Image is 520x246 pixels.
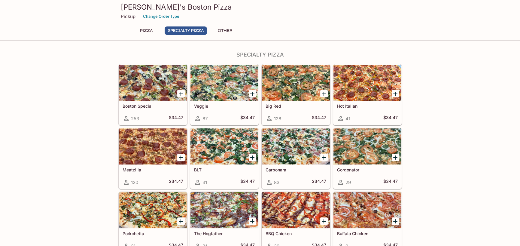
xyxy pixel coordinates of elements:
[165,26,207,35] button: Specialty Pizza
[194,231,255,236] h5: The Hogfather
[345,180,351,185] span: 29
[240,179,255,186] h5: $34.47
[337,167,398,172] h5: Gorgonator
[121,2,400,12] h3: [PERSON_NAME]'s Boston Pizza
[133,26,160,35] button: Pizza
[169,179,183,186] h5: $34.47
[119,64,187,125] a: Boston Special253$34.47
[333,64,402,125] a: Hot Italian41$34.47
[190,128,259,189] a: BLT31$34.47
[333,128,401,165] div: Gorgonator
[131,116,139,121] span: 253
[202,116,208,121] span: 87
[123,103,183,109] h5: Boston Special
[262,65,330,101] div: Big Red
[320,90,328,97] button: Add Big Red
[119,128,187,165] div: Meatzilla
[333,128,402,189] a: Gorgonator29$34.47
[262,64,330,125] a: Big Red128$34.47
[249,154,256,161] button: Add BLT
[266,231,326,236] h5: BBQ Chicken
[266,103,326,109] h5: Big Red
[337,231,398,236] h5: Buffalo Chicken
[262,128,330,165] div: Carbonara
[249,90,256,97] button: Add Veggie
[190,192,258,228] div: The Hogfather
[383,115,398,122] h5: $34.47
[177,154,185,161] button: Add Meatzilla
[266,167,326,172] h5: Carbonara
[274,180,279,185] span: 83
[262,128,330,189] a: Carbonara83$34.47
[119,65,187,101] div: Boston Special
[140,12,182,21] button: Change Order Type
[312,115,326,122] h5: $34.47
[345,116,350,121] span: 41
[274,116,281,121] span: 128
[240,115,255,122] h5: $34.47
[131,180,138,185] span: 120
[202,180,207,185] span: 31
[169,115,183,122] h5: $34.47
[119,192,187,228] div: Porkchetta
[320,154,328,161] button: Add Carbonara
[337,103,398,109] h5: Hot Italian
[333,192,401,228] div: Buffalo Chicken
[190,128,258,165] div: BLT
[123,167,183,172] h5: Meatzilla
[320,217,328,225] button: Add BBQ Chicken
[118,51,402,58] h4: Specialty Pizza
[123,231,183,236] h5: Porkchetta
[177,90,185,97] button: Add Boston Special
[119,128,187,189] a: Meatzilla120$34.47
[249,217,256,225] button: Add The Hogfather
[190,64,259,125] a: Veggie87$34.47
[190,65,258,101] div: Veggie
[121,14,135,19] p: Pickup
[392,90,399,97] button: Add Hot Italian
[333,65,401,101] div: Hot Italian
[392,154,399,161] button: Add Gorgonator
[194,167,255,172] h5: BLT
[194,103,255,109] h5: Veggie
[212,26,239,35] button: Other
[177,217,185,225] button: Add Porkchetta
[392,217,399,225] button: Add Buffalo Chicken
[312,179,326,186] h5: $34.47
[262,192,330,228] div: BBQ Chicken
[383,179,398,186] h5: $34.47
